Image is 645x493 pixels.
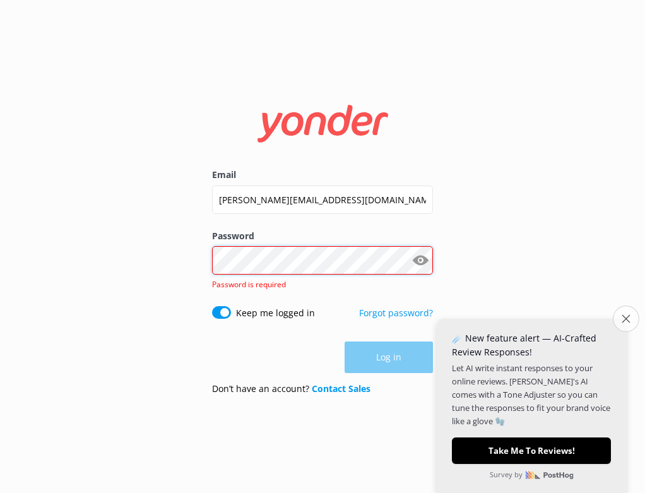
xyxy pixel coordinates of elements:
[212,168,433,182] label: Email
[359,307,433,319] a: Forgot password?
[212,229,433,243] label: Password
[236,306,315,320] label: Keep me logged in
[212,186,433,214] input: user@emailaddress.com
[408,248,433,273] button: Show password
[312,383,370,395] a: Contact Sales
[212,279,286,290] span: Password is required
[212,382,370,396] p: Don’t have an account?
